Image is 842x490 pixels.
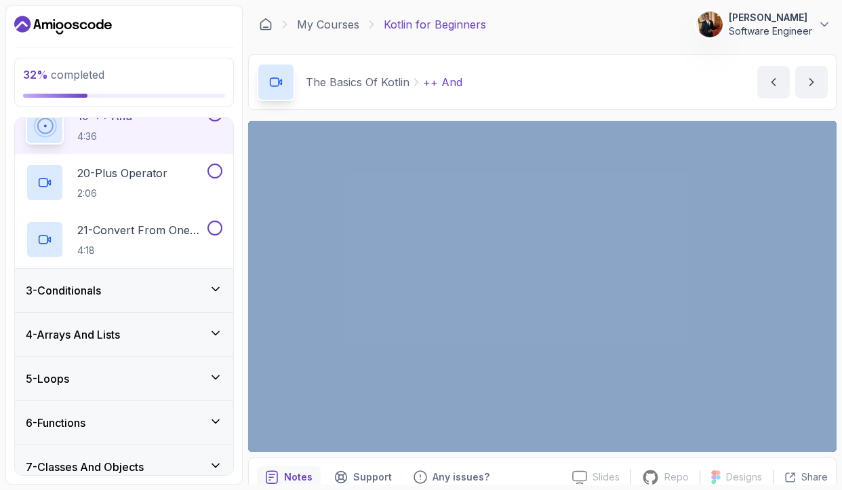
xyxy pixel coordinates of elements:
[405,466,498,488] button: Feedback button
[726,470,762,484] p: Designs
[15,269,233,312] button: 3-Conditionals
[729,24,812,38] p: Software Engineer
[26,107,222,145] button: 19-++ And4:36
[26,221,222,259] button: 21-Convert From One Data Type To Another4:18
[801,470,828,484] p: Share
[26,326,120,343] h3: 4 - Arrays And Lists
[15,313,233,356] button: 4-Arrays And Lists
[257,466,321,488] button: notes button
[757,66,790,98] button: previous content
[77,165,167,181] p: 20 - Plus Operator
[26,282,101,299] h3: 3 - Conditionals
[384,16,486,33] p: Kotlin for Beginners
[306,74,409,90] p: The Basics Of Kotlin
[15,401,233,445] button: 6-Functions
[15,445,233,489] button: 7-Classes And Objects
[77,130,132,143] p: 4:36
[297,16,359,33] a: My Courses
[26,164,222,202] button: 20-Plus Operator2:06
[77,187,167,200] p: 2:06
[593,470,620,484] p: Slides
[423,74,462,90] p: ++ And
[77,222,205,238] p: 21 - Convert From One Data Type To Another
[326,466,400,488] button: Support button
[697,12,723,37] img: user profile image
[26,415,85,431] h3: 6 - Functions
[795,66,828,98] button: next content
[729,11,812,24] p: [PERSON_NAME]
[26,459,144,475] h3: 7 - Classes And Objects
[353,470,392,484] p: Support
[248,121,837,452] iframe: 14 - ++ and -- Operators
[14,14,112,36] a: Dashboard
[433,470,489,484] p: Any issues?
[15,357,233,400] button: 5-Loops
[664,470,689,484] p: Repo
[259,18,273,31] a: Dashboard
[77,244,205,257] p: 4:18
[773,470,828,484] button: Share
[23,68,48,81] span: 32 %
[26,371,69,387] h3: 5 - Loops
[284,470,313,484] p: Notes
[23,68,104,81] span: completed
[696,11,831,38] button: user profile image[PERSON_NAME]Software Engineer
